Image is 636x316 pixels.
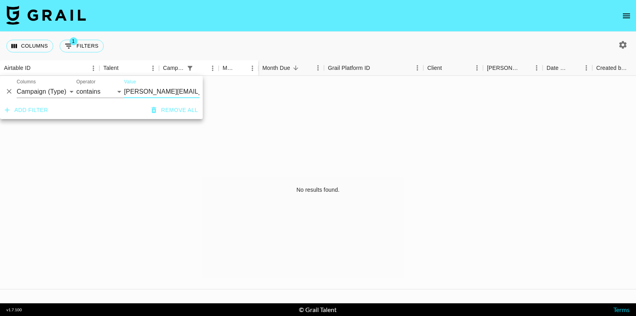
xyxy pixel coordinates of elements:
button: Sort [235,63,246,74]
div: Grail Platform ID [328,60,370,76]
button: Sort [442,62,453,73]
span: 1 [70,37,78,45]
div: Created by Grail Team [596,60,627,76]
label: Operator [76,79,95,85]
div: Booker [483,60,543,76]
div: Date Created [543,60,592,76]
button: Sort [196,63,207,74]
button: Add filter [2,103,51,118]
div: Client [423,60,483,76]
div: Month Due [258,60,324,76]
div: Date Created [547,60,569,76]
div: Grail Platform ID [324,60,423,76]
button: Menu [411,62,423,74]
img: Grail Talent [6,6,86,25]
button: Sort [118,63,130,74]
input: Filter value [124,85,200,98]
button: Menu [312,62,324,74]
a: Terms [613,306,630,313]
div: Manager [219,60,258,76]
button: Show filters [184,63,196,74]
button: Menu [531,62,543,74]
div: Talent [99,60,159,76]
button: Menu [580,62,592,74]
button: Sort [569,62,580,73]
button: open drawer [619,8,634,24]
button: Remove all [148,103,201,118]
div: Month Due [262,60,290,76]
div: Talent [103,60,118,76]
div: Campaign (Type) [163,60,184,76]
div: Airtable ID [4,60,31,76]
button: Delete [3,86,15,98]
div: [PERSON_NAME] [487,60,520,76]
button: Select columns [6,40,53,52]
button: Menu [207,62,219,74]
div: © Grail Talent [299,306,337,314]
div: 1 active filter [184,63,196,74]
button: Sort [520,62,531,73]
div: Client [427,60,442,76]
button: Show filters [60,40,104,52]
div: Manager [223,60,235,76]
button: Sort [31,63,42,74]
button: Sort [370,62,381,73]
button: Sort [290,62,301,73]
div: Campaign (Type) [159,60,219,76]
button: Menu [87,62,99,74]
div: v 1.7.100 [6,307,22,312]
label: Value [124,79,136,85]
button: Menu [246,62,258,74]
button: Menu [471,62,483,74]
button: Menu [147,62,159,74]
label: Columns [17,79,36,85]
